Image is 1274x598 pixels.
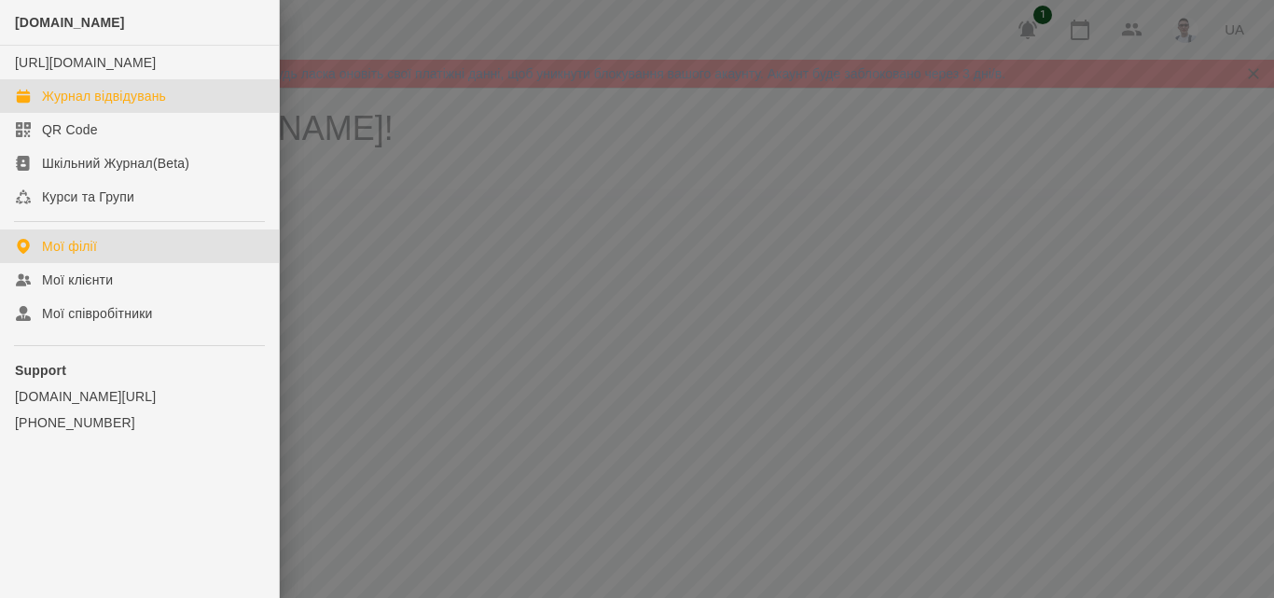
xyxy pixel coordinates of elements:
div: Журнал відвідувань [42,87,166,105]
span: [DOMAIN_NAME] [15,15,125,30]
div: Курси та Групи [42,188,134,206]
div: Мої клієнти [42,271,113,289]
p: Support [15,361,264,380]
a: [URL][DOMAIN_NAME] [15,55,156,70]
div: QR Code [42,120,98,139]
a: [DOMAIN_NAME][URL] [15,387,264,406]
div: Мої співробітники [42,304,153,323]
div: Мої філії [42,237,97,256]
div: Шкільний Журнал(Beta) [42,154,189,173]
a: [PHONE_NUMBER] [15,413,264,432]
